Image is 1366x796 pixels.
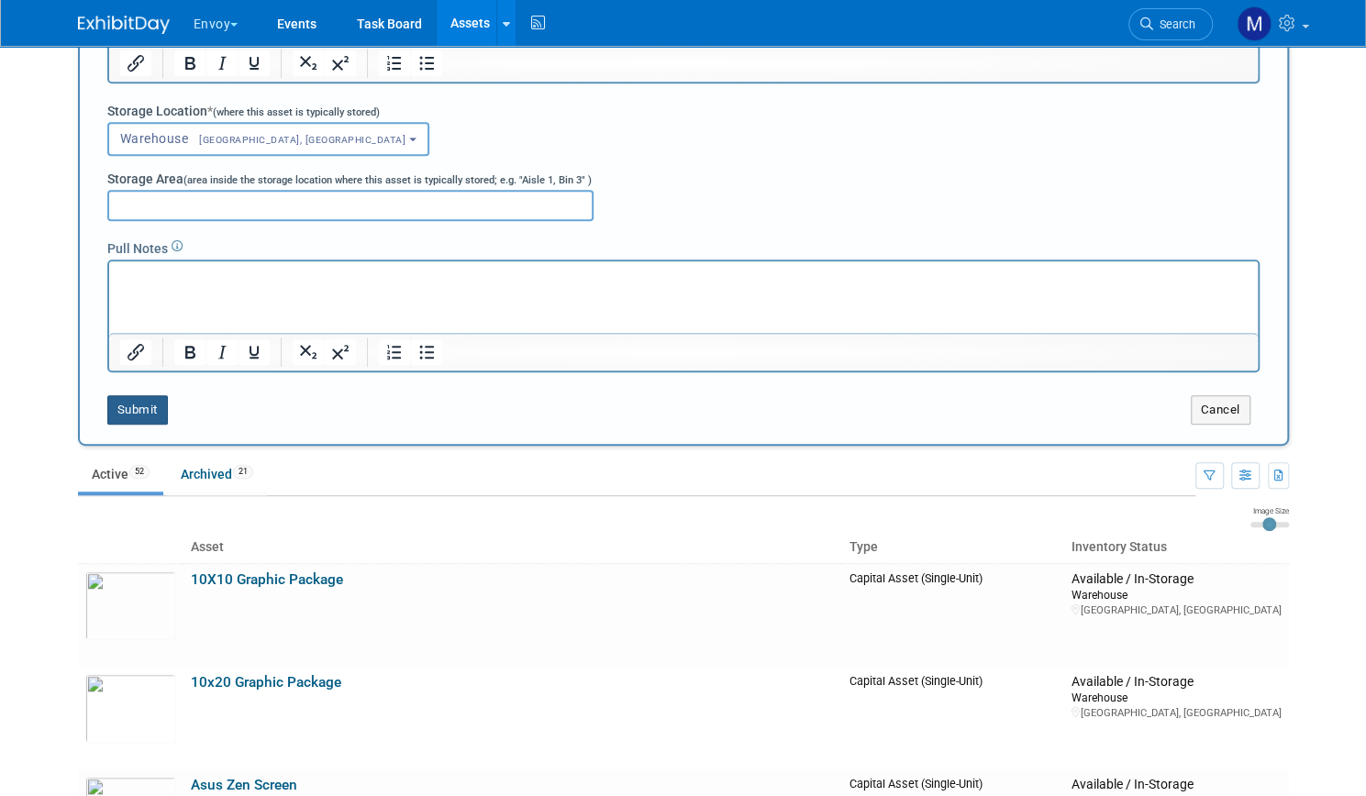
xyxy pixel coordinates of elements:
[191,777,297,793] a: Asus Zen Screen
[293,50,324,76] button: Subscript
[213,106,380,118] span: (where this asset is typically stored)
[1071,777,1281,793] div: Available / In-Storage
[107,170,592,188] label: Storage Area
[1153,17,1195,31] span: Search
[188,134,405,146] span: [GEOGRAPHIC_DATA], [GEOGRAPHIC_DATA]
[10,7,1139,26] body: Rich Text Area. Press ALT-0 for help.
[1071,603,1281,617] div: [GEOGRAPHIC_DATA], [GEOGRAPHIC_DATA]
[206,50,238,76] button: Italic
[129,465,150,479] span: 52
[183,174,592,186] span: (area inside the storage location where this asset is typically stored; e.g. "Aisle 1, Bin 3" )
[841,667,1063,769] td: Capital Asset (Single-Unit)
[183,532,842,563] th: Asset
[107,122,429,156] button: Warehouse[GEOGRAPHIC_DATA], [GEOGRAPHIC_DATA]
[1071,706,1281,720] div: [GEOGRAPHIC_DATA], [GEOGRAPHIC_DATA]
[1237,6,1272,41] img: Matt h
[841,563,1063,667] td: Capital Asset (Single-Unit)
[107,235,1260,258] div: Pull Notes
[107,395,168,425] button: Submit
[191,571,343,588] a: 10X10 Graphic Package
[1071,587,1281,603] div: Warehouse
[325,50,356,76] button: Superscript
[325,339,356,365] button: Superscript
[841,532,1063,563] th: Type
[120,131,406,146] span: Warehouse
[120,50,151,76] button: Insert/edit link
[206,339,238,365] button: Italic
[233,465,253,479] span: 21
[379,50,410,76] button: Numbered list
[107,102,380,120] label: Storage Location
[78,16,170,34] img: ExhibitDay
[1071,571,1281,588] div: Available / In-Storage
[411,339,442,365] button: Bullet list
[174,339,205,365] button: Bold
[1071,690,1281,705] div: Warehouse
[239,50,270,76] button: Underline
[239,339,270,365] button: Underline
[293,339,324,365] button: Subscript
[167,457,267,492] a: Archived21
[1191,395,1250,425] button: Cancel
[1250,505,1289,516] div: Image Size
[411,50,442,76] button: Bullet list
[174,50,205,76] button: Bold
[120,339,151,365] button: Insert/edit link
[191,674,341,691] a: 10x20 Graphic Package
[379,339,410,365] button: Numbered list
[78,457,163,492] a: Active52
[1071,674,1281,691] div: Available / In-Storage
[1128,8,1213,40] a: Search
[109,261,1258,333] iframe: Rich Text Area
